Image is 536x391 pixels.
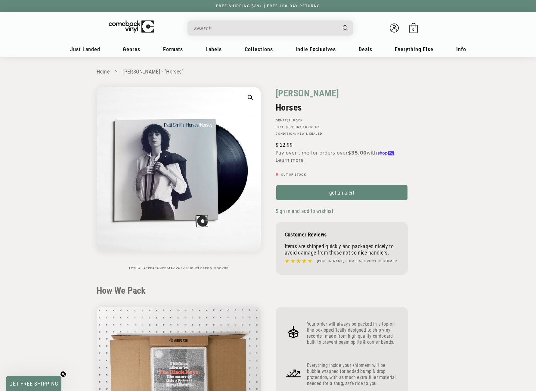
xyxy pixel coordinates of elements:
[307,321,399,345] p: Your order will always be packed in a top-of-line box specifically designed to ship vinyl records...
[276,87,339,99] a: [PERSON_NAME]
[206,46,222,52] span: Labels
[285,323,302,341] img: Frame_4.png
[276,208,335,214] button: Sign in and add to wishlist
[302,125,320,129] a: Art Rock
[276,119,408,122] p: GENRE(S):
[337,20,354,36] button: Search
[285,364,302,382] img: Frame_4_1.png
[163,46,183,52] span: Formats
[317,259,397,264] h4: [PERSON_NAME], Comeback Vinyl customer
[194,22,337,34] input: When autocomplete results are available use up and down arrows to review and enter to select
[9,380,58,387] span: GET FREE SHIPPING
[276,102,408,113] h2: Horses
[276,208,333,214] span: Sign in and add to wishlist
[285,243,399,256] p: Items are shipped quickly and packaged nicely to avoid damage from those not so nice handlers.
[97,285,440,296] h2: How We Pack
[412,27,414,32] span: 0
[276,173,408,177] p: Out of stock
[6,376,61,391] div: GET FREE SHIPPINGClose teaser
[292,125,302,129] a: Punk
[60,371,66,377] button: Close teaser
[276,132,408,136] p: Condition: New & Sealed
[285,257,312,265] img: star5.svg
[245,46,273,52] span: Collections
[285,231,399,238] p: Customer Reviews
[293,119,302,122] a: Rock
[122,68,184,75] a: [PERSON_NAME] - "Horses"
[276,125,408,129] p: STYLE(S): ,
[276,184,408,201] a: get an alert
[296,46,336,52] span: Indie Exclusives
[276,142,293,148] span: 22.99
[97,87,261,270] media-gallery: Gallery Viewer
[456,46,466,52] span: Info
[395,46,433,52] span: Everything Else
[123,46,140,52] span: Genres
[187,20,353,36] div: Search
[307,362,399,386] p: Everything inside your shipment will be bubble wrapped for added bump & drop protection, with as ...
[97,67,440,76] nav: breadcrumbs
[97,68,110,75] a: Home
[359,46,372,52] span: Deals
[210,4,326,8] a: FREE SHIPPING $89+ | FREE 100-DAY RETURNS
[70,46,100,52] span: Just Landed
[97,267,261,270] p: Actual appearance may vary slightly from mockup
[276,142,278,148] span: $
